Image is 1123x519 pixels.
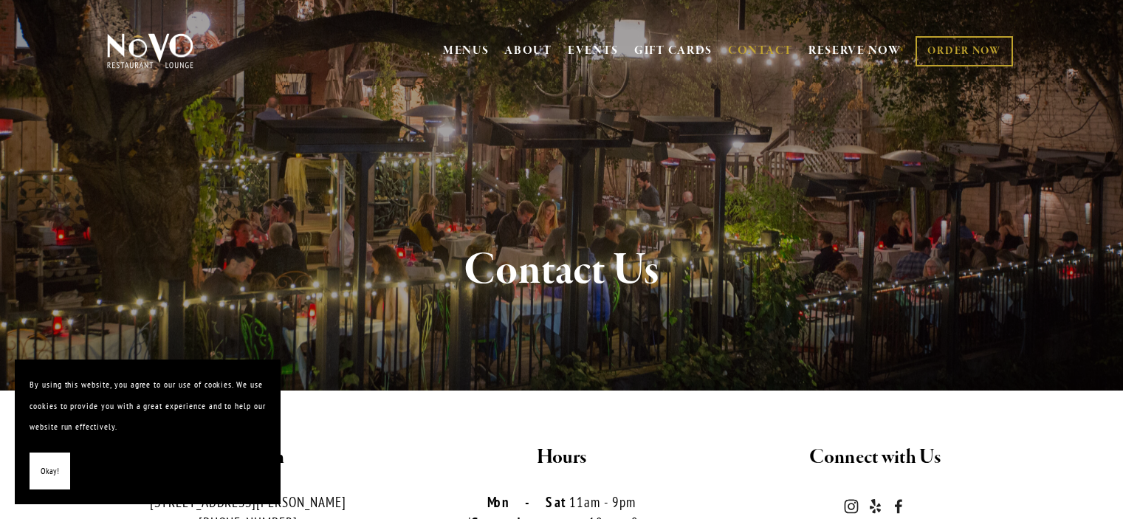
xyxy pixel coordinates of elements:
[417,442,706,473] h2: Hours
[15,360,281,504] section: Cookie banner
[728,37,793,65] a: CONTACT
[30,453,70,490] button: Okay!
[634,37,712,65] a: GIFT CARDS
[891,499,906,514] a: Novo Restaurant and Lounge
[41,461,59,482] span: Okay!
[443,44,490,58] a: MENUS
[464,242,660,298] strong: Contact Us
[487,493,569,511] strong: Mon-Sat
[504,44,552,58] a: ABOUT
[104,32,196,69] img: Novo Restaurant &amp; Lounge
[868,499,882,514] a: Yelp
[731,442,1020,473] h2: Connect with Us
[30,374,266,438] p: By using this website, you agree to our use of cookies. We use cookies to provide you with a grea...
[568,44,619,58] a: EVENTS
[808,37,902,65] a: RESERVE NOW
[844,499,859,514] a: Instagram
[916,36,1012,66] a: ORDER NOW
